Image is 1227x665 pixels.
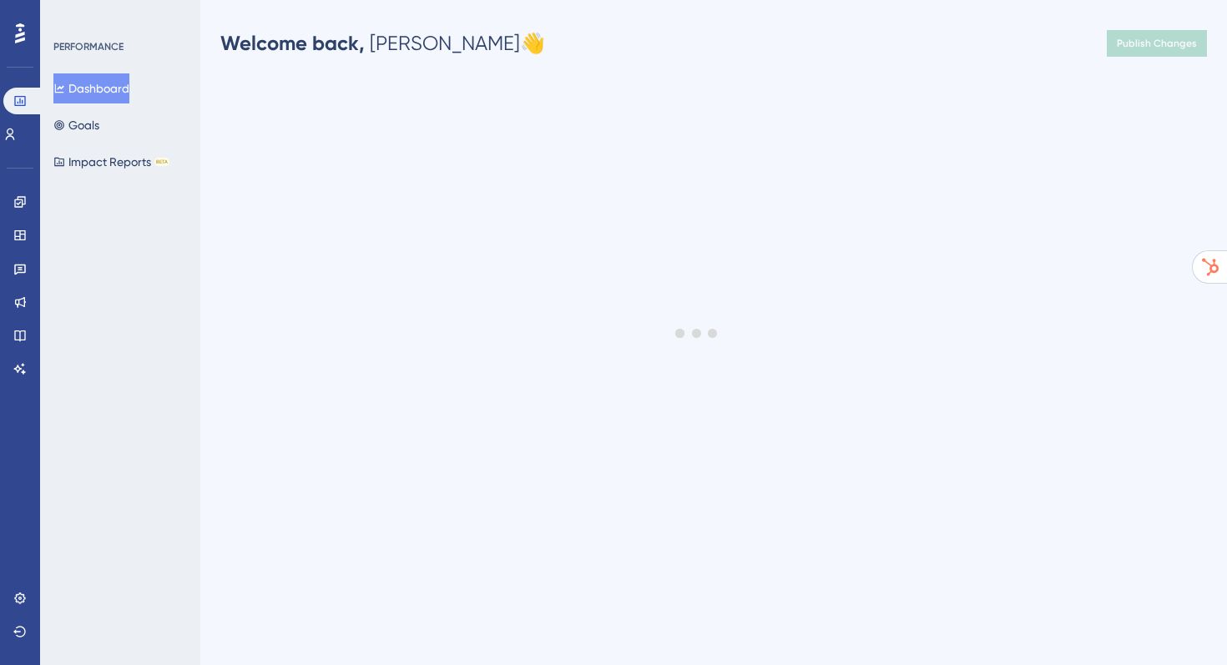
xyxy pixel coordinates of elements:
[220,30,545,57] div: [PERSON_NAME] 👋
[53,147,169,177] button: Impact ReportsBETA
[1117,37,1197,50] span: Publish Changes
[53,73,129,103] button: Dashboard
[220,31,365,55] span: Welcome back,
[53,110,99,140] button: Goals
[154,158,169,166] div: BETA
[1107,30,1207,57] button: Publish Changes
[53,40,124,53] div: PERFORMANCE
